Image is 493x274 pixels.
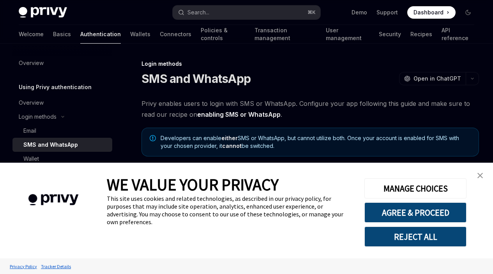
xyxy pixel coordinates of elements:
[39,260,73,273] a: Tracker Details
[19,25,44,44] a: Welcome
[413,9,444,16] span: Dashboard
[141,60,479,68] div: Login methods
[12,138,112,152] a: SMS and WhatsApp
[462,6,474,19] button: Toggle dark mode
[19,58,44,68] div: Overview
[12,96,112,110] a: Overview
[107,195,353,226] div: This site uses cookies and related technologies, as described in our privacy policy, for purposes...
[173,5,320,19] button: Open search
[12,152,112,166] a: Wallet
[80,25,121,44] a: Authentication
[221,135,238,141] strong: either
[326,25,370,44] a: User management
[161,134,471,150] span: Developers can enable SMS or WhatsApp, but cannot utilize both. Once your account is enabled for ...
[254,25,316,44] a: Transaction management
[23,140,78,149] div: SMS and WhatsApp
[19,98,44,107] div: Overview
[150,135,156,141] svg: Note
[12,56,112,70] a: Overview
[187,8,209,17] div: Search...
[472,168,488,183] a: close banner
[8,260,39,273] a: Privacy Policy
[12,110,112,124] button: Toggle Login methods section
[399,72,466,85] button: Open in ChatGPT
[376,9,398,16] a: Support
[141,98,479,120] span: Privy enables users to login with SMS or WhatsApp. Configure your app following this guide and ma...
[107,174,279,195] span: WE VALUE YOUR PRIVACY
[352,9,367,16] a: Demo
[364,178,466,198] button: MANAGE CHOICES
[141,72,251,86] h1: SMS and WhatsApp
[364,227,466,247] button: REJECT ALL
[307,9,316,16] span: ⌘ K
[23,126,36,135] div: Email
[197,111,281,119] a: enabling SMS or WhatsApp
[407,6,456,19] a: Dashboard
[19,7,67,18] img: dark logo
[160,25,191,44] a: Connectors
[201,25,245,44] a: Policies & controls
[222,142,242,149] strong: cannot
[19,112,57,121] div: Login methods
[442,25,474,44] a: API reference
[53,25,71,44] a: Basics
[413,75,461,83] span: Open in ChatGPT
[379,25,401,44] a: Security
[12,183,95,217] img: company logo
[410,25,432,44] a: Recipes
[477,173,483,178] img: close banner
[19,83,92,92] h5: Using Privy authentication
[12,124,112,138] a: Email
[130,25,150,44] a: Wallets
[364,202,466,223] button: AGREE & PROCEED
[23,154,39,163] div: Wallet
